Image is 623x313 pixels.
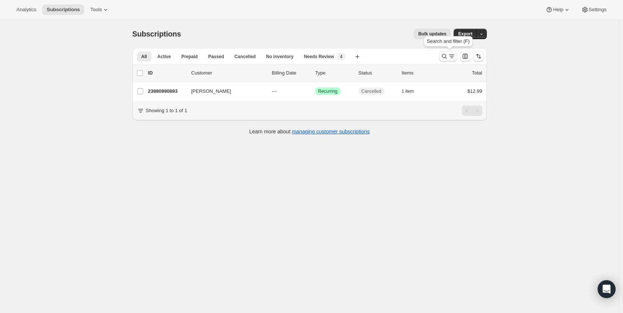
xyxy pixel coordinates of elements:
span: Settings [589,7,607,13]
span: 4 [340,54,342,60]
button: Settings [577,4,611,15]
span: [PERSON_NAME] [191,88,231,95]
p: Showing 1 to 1 of 1 [146,107,187,114]
p: Billing Date [272,69,309,77]
button: 1 item [402,86,422,97]
button: Sort the results [473,51,484,61]
span: Subscriptions [132,30,181,38]
span: All [141,54,147,60]
span: 1 item [402,88,414,94]
p: Status [359,69,396,77]
span: Prepaid [181,54,198,60]
div: Items [402,69,439,77]
span: Recurring [318,88,338,94]
button: Create new view [351,51,363,62]
button: [PERSON_NAME] [187,85,262,97]
span: $12.99 [467,88,482,94]
span: Cancelled [361,88,381,94]
span: Analytics [16,7,36,13]
span: --- [272,88,277,94]
span: Subscriptions [47,7,80,13]
button: Bulk updates [414,29,451,39]
nav: Pagination [462,105,482,116]
div: 23880990893[PERSON_NAME]---SuccessRecurringCancelled1 item$12.99 [148,86,482,97]
span: Paused [208,54,224,60]
a: managing customer subscriptions [292,129,370,135]
button: Analytics [12,4,41,15]
span: Export [458,31,472,37]
div: Type [315,69,353,77]
button: Customize table column order and visibility [460,51,470,61]
span: Help [553,7,563,13]
button: Help [541,4,575,15]
p: Customer [191,69,266,77]
span: Tools [90,7,102,13]
p: 23880990893 [148,88,185,95]
span: Active [157,54,171,60]
button: Subscriptions [42,4,84,15]
p: ID [148,69,185,77]
button: Tools [86,4,114,15]
p: Total [472,69,482,77]
p: Learn more about [249,128,370,135]
button: Search and filter results [439,51,457,61]
span: No inventory [266,54,293,60]
span: Bulk updates [418,31,446,37]
button: Export [454,29,477,39]
div: Open Intercom Messenger [598,280,616,298]
div: IDCustomerBilling DateTypeStatusItemsTotal [148,69,482,77]
span: Cancelled [235,54,256,60]
span: Needs Review [304,54,334,60]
